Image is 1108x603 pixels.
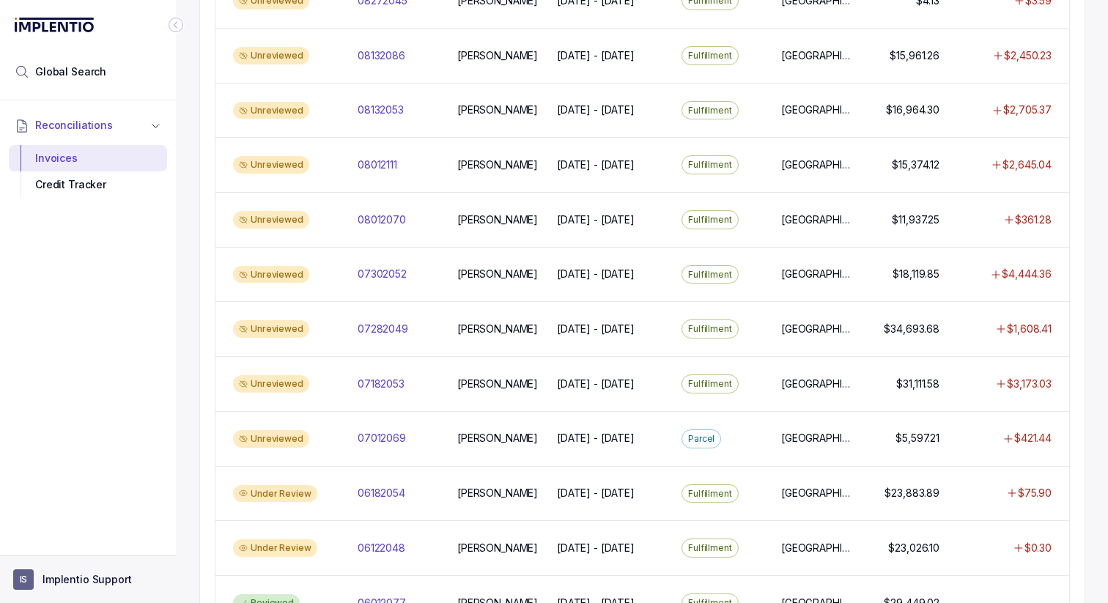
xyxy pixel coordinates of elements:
[1018,486,1052,500] p: $75.90
[896,377,939,391] p: $31,111.58
[557,103,635,117] p: [DATE] - [DATE]
[781,541,852,555] p: [GEOGRAPHIC_DATA]
[781,158,852,172] p: [GEOGRAPHIC_DATA]
[895,431,939,445] p: $5,597.21
[358,377,405,391] p: 07182053
[457,48,538,63] p: [PERSON_NAME]
[557,212,635,227] p: [DATE] - [DATE]
[358,48,405,63] p: 08132086
[688,267,732,282] p: Fulfillment
[781,267,852,281] p: [GEOGRAPHIC_DATA]
[35,118,113,133] span: Reconciliations
[892,158,939,172] p: $15,374.12
[1007,322,1052,336] p: $1,608.41
[557,267,635,281] p: [DATE] - [DATE]
[358,103,404,117] p: 08132053
[233,47,309,64] div: Unreviewed
[781,377,852,391] p: [GEOGRAPHIC_DATA]
[9,109,167,141] button: Reconciliations
[1014,431,1052,445] p: $421.44
[167,16,185,34] div: Collapse Icon
[1015,212,1052,227] p: $361.28
[688,212,732,227] p: Fulfillment
[457,541,538,555] p: [PERSON_NAME]
[233,156,309,174] div: Unreviewed
[688,158,732,172] p: Fulfillment
[21,171,155,198] div: Credit Tracker
[781,212,852,227] p: [GEOGRAPHIC_DATA]
[557,431,635,445] p: [DATE] - [DATE]
[557,48,635,63] p: [DATE] - [DATE]
[358,431,406,445] p: 07012069
[688,103,732,118] p: Fulfillment
[688,487,732,501] p: Fulfillment
[884,486,939,500] p: $23,883.89
[888,541,939,555] p: $23,026.10
[457,322,538,336] p: [PERSON_NAME]
[457,103,538,117] p: [PERSON_NAME]
[21,145,155,171] div: Invoices
[358,541,405,555] p: 06122048
[13,569,34,590] span: User initials
[557,377,635,391] p: [DATE] - [DATE]
[886,103,939,117] p: $16,964.30
[358,158,397,172] p: 08012111
[781,486,852,500] p: [GEOGRAPHIC_DATA]
[781,48,852,63] p: [GEOGRAPHIC_DATA]
[557,541,635,555] p: [DATE] - [DATE]
[233,485,317,503] div: Under Review
[43,572,132,587] p: Implentio Support
[9,142,167,201] div: Reconciliations
[557,158,635,172] p: [DATE] - [DATE]
[457,158,538,172] p: [PERSON_NAME]
[688,322,732,336] p: Fulfillment
[781,322,852,336] p: [GEOGRAPHIC_DATA]
[358,212,406,227] p: 08012070
[358,322,408,336] p: 07282049
[893,267,939,281] p: $18,119.85
[233,102,309,119] div: Unreviewed
[890,48,939,63] p: $15,961.26
[35,64,106,79] span: Global Search
[233,375,309,393] div: Unreviewed
[1002,158,1052,172] p: $2,645.04
[557,486,635,500] p: [DATE] - [DATE]
[1007,377,1052,391] p: $3,173.03
[457,267,538,281] p: [PERSON_NAME]
[13,569,163,590] button: User initialsImplentio Support
[457,431,538,445] p: [PERSON_NAME]
[557,322,635,336] p: [DATE] - [DATE]
[688,377,732,391] p: Fulfillment
[358,486,405,500] p: 06182054
[457,212,538,227] p: [PERSON_NAME]
[781,103,852,117] p: [GEOGRAPHIC_DATA]
[233,320,309,338] div: Unreviewed
[233,266,309,284] div: Unreviewed
[1002,267,1052,281] p: $4,444.36
[457,377,538,391] p: [PERSON_NAME]
[457,486,538,500] p: [PERSON_NAME]
[781,431,852,445] p: [GEOGRAPHIC_DATA]
[892,212,939,227] p: $11,937.25
[233,211,309,229] div: Unreviewed
[1024,541,1052,555] p: $0.30
[1003,103,1052,117] p: $2,705.37
[358,267,407,281] p: 07302052
[688,541,732,555] p: Fulfillment
[233,539,317,557] div: Under Review
[1004,48,1052,63] p: $2,450.23
[233,430,309,448] div: Unreviewed
[688,432,714,446] p: Parcel
[688,48,732,63] p: Fulfillment
[884,322,939,336] p: $34,693.68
